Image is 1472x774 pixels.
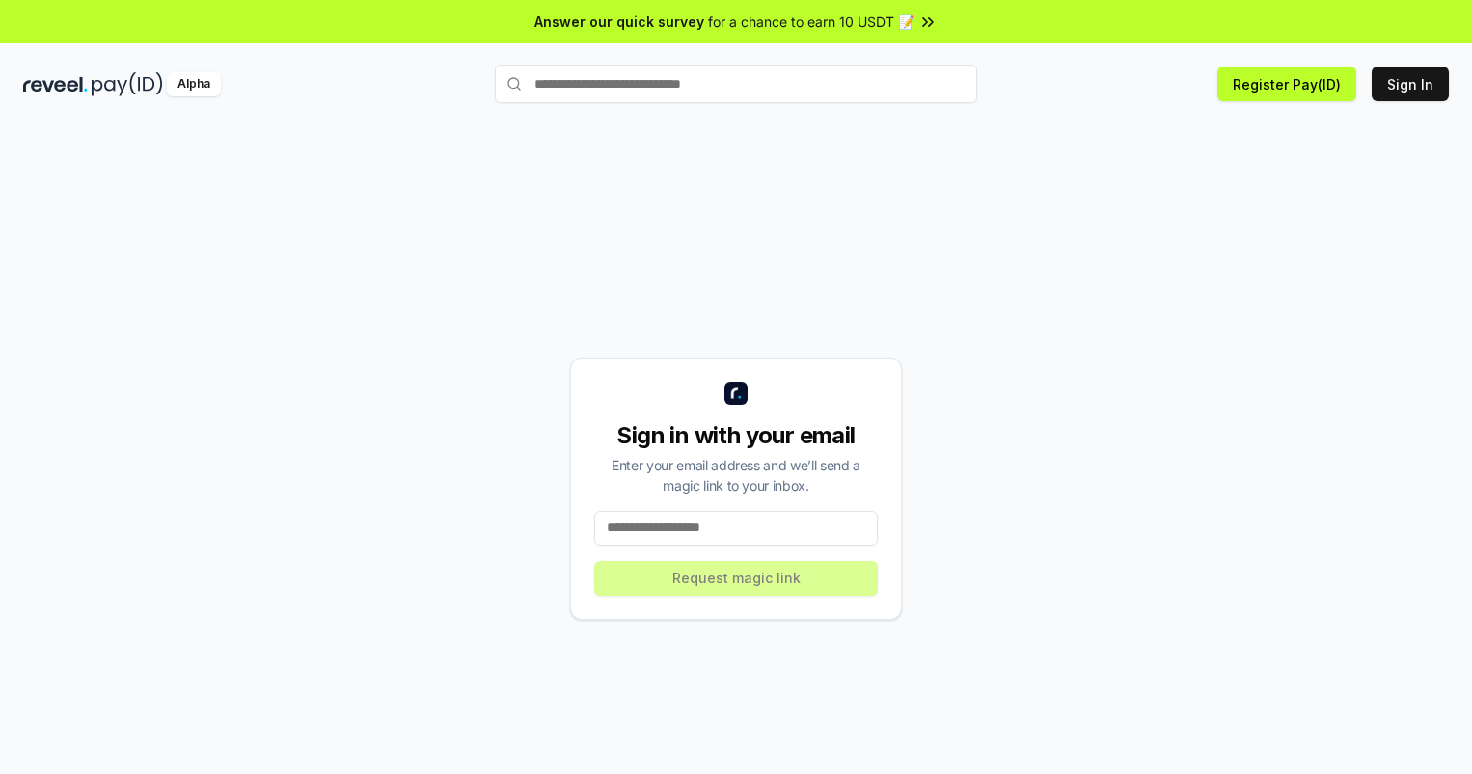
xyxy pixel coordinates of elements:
div: Enter your email address and we’ll send a magic link to your inbox. [594,455,878,495]
span: Answer our quick survey [534,12,704,32]
div: Alpha [167,72,221,96]
button: Register Pay(ID) [1217,67,1356,101]
span: for a chance to earn 10 USDT 📝 [708,12,914,32]
button: Sign In [1372,67,1449,101]
img: logo_small [724,382,748,405]
div: Sign in with your email [594,420,878,451]
img: reveel_dark [23,72,88,96]
img: pay_id [92,72,163,96]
